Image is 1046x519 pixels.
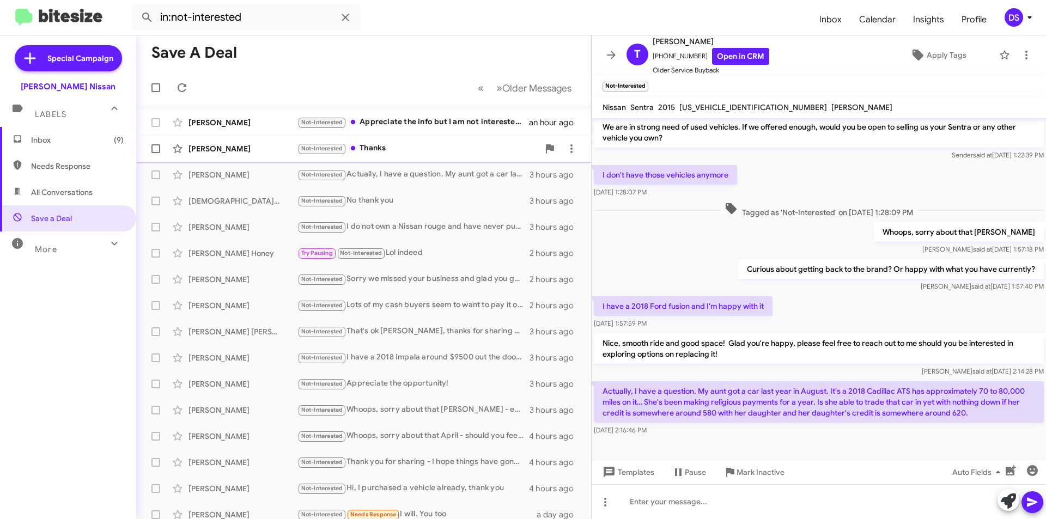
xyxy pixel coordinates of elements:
span: Not-Interested [301,145,343,152]
span: [US_VEHICLE_IDENTIFICATION_NUMBER] [679,102,827,112]
span: Not-Interested [301,302,343,309]
span: Tagged as 'Not-Interested' on [DATE] 1:28:09 PM [720,202,917,218]
span: Not-Interested [301,276,343,283]
div: an hour ago [529,117,582,128]
div: [PERSON_NAME] [188,300,297,311]
span: Sender [DATE] 1:22:39 PM [952,151,1044,159]
span: « [478,81,484,95]
span: Not-Interested [340,249,382,257]
div: Appreciate the opportunity! [297,377,530,390]
a: Profile [953,4,995,35]
div: [PERSON_NAME] [188,405,297,416]
h1: Save a Deal [151,44,237,62]
div: [DEMOGRAPHIC_DATA][PERSON_NAME] [188,196,297,206]
a: Insights [904,4,953,35]
a: Calendar [850,4,904,35]
span: [DATE] 1:28:07 PM [594,188,647,196]
div: DS [1005,8,1023,27]
div: [PERSON_NAME] [188,117,297,128]
span: Not-Interested [301,119,343,126]
small: Not-Interested [603,82,648,91]
div: [PERSON_NAME] [188,431,297,442]
div: That's ok [PERSON_NAME], thanks for sharing with me. Have a great week! [297,325,530,338]
span: Not-Interested [301,354,343,361]
button: Templates [592,462,663,482]
div: [PERSON_NAME] [188,143,297,154]
span: said at [973,151,992,159]
div: 4 hours ago [529,483,582,494]
button: Apply Tags [882,45,994,65]
span: Not-Interested [301,380,343,387]
a: Special Campaign [15,45,122,71]
span: All Conversations [31,187,93,198]
span: Not-Interested [301,459,343,466]
span: Apply Tags [927,45,966,65]
p: Curious about getting back to the brand? Or happy with what you have currently? [738,259,1044,279]
p: I have a 2018 Ford fusion and I'm happy with it [594,296,773,316]
span: 2015 [658,102,675,112]
span: Sentra [630,102,654,112]
div: [PERSON_NAME] [188,222,297,233]
div: Whoops, sorry about that April - should you feel like exploring options with us, we have 0% finan... [297,430,529,442]
span: Not-Interested [301,223,343,230]
span: Nissan [603,102,626,112]
span: » [496,81,502,95]
div: 2 hours ago [530,300,582,311]
div: 3 hours ago [530,196,582,206]
input: Search [132,4,361,30]
div: [PERSON_NAME] [PERSON_NAME] [188,326,297,337]
span: [PERSON_NAME] [653,35,769,48]
span: Templates [600,462,654,482]
div: 4 hours ago [529,457,582,468]
button: DS [995,8,1034,27]
span: Try Pausing [301,249,333,257]
div: Hi, I purchased a vehicle already, thank you [297,482,529,494]
div: I have a 2018 Impala around $9500 out the door, a Dodge Journey around $7800 [297,351,530,364]
button: Next [490,77,578,99]
span: [DATE] 1:57:59 PM [594,319,647,327]
span: Not-Interested [301,406,343,413]
div: [PERSON_NAME] [188,274,297,285]
p: Nice, smooth ride and good space! Glad you're happy, please feel free to reach out to me should y... [594,333,1044,364]
span: Inbox [811,4,850,35]
span: Mark Inactive [737,462,784,482]
span: Save a Deal [31,213,72,224]
span: Not-Interested [301,511,343,518]
div: 2 hours ago [530,248,582,259]
span: Special Campaign [47,53,113,64]
div: I do not own a Nissan rouge and have never purchased a vehicle from [PERSON_NAME] [297,221,530,233]
div: 3 hours ago [530,352,582,363]
span: [PERSON_NAME] [DATE] 1:57:40 PM [921,282,1044,290]
div: 3 hours ago [530,405,582,416]
span: said at [971,282,990,290]
button: Previous [471,77,490,99]
a: Open in CRM [712,48,769,65]
nav: Page navigation example [472,77,578,99]
div: 3 hours ago [530,169,582,180]
span: (9) [114,135,124,145]
span: said at [973,245,992,253]
span: Not-Interested [301,197,343,204]
div: Lol indeed [297,247,530,259]
span: [PHONE_NUMBER] [653,48,769,65]
span: Not-Interested [301,485,343,492]
span: [PERSON_NAME] [DATE] 2:14:28 PM [922,367,1044,375]
span: Not-Interested [301,171,343,178]
span: said at [972,367,992,375]
div: [PERSON_NAME] [188,169,297,180]
span: Not-Interested [301,328,343,335]
p: I don't have those vehicles anymore [594,165,737,185]
div: 3 hours ago [530,378,582,389]
span: [PERSON_NAME] [DATE] 1:57:18 PM [922,245,1044,253]
span: Needs Response [350,511,397,518]
button: Auto Fields [944,462,1013,482]
p: Actually, I have a question. My aunt got a car last year in August. It's a 2018 Cadillac ATS has ... [594,381,1044,423]
div: [PERSON_NAME] [188,457,297,468]
div: [PERSON_NAME] [188,352,297,363]
div: [PERSON_NAME] Honey [188,248,297,259]
p: Hi Trini this is [PERSON_NAME], Sales Manager at [PERSON_NAME] Nissan. Thanks for being our loyal... [594,95,1044,148]
span: T [634,46,641,63]
div: No thank you [297,194,530,207]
